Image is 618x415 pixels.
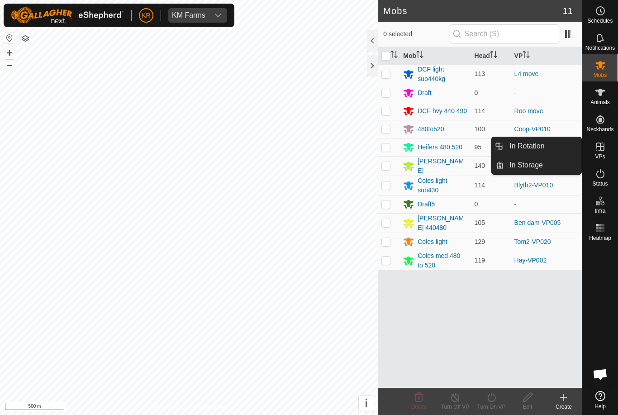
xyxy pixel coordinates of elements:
span: 0 [475,200,478,208]
li: In Rotation [492,137,581,155]
a: Hay-VP002 [514,257,547,264]
span: VPs [595,154,605,159]
span: 114 [475,107,485,114]
span: 119 [475,257,485,264]
a: Roo move [514,107,543,114]
a: Help [582,387,618,413]
span: Animals [590,100,610,105]
th: Mob [399,47,471,65]
span: 0 selected [383,29,449,39]
span: Heatmap [589,235,611,241]
button: Map Layers [20,33,31,44]
p-sorticon: Activate to sort [490,52,497,59]
a: Privacy Policy [153,403,187,411]
div: Edit [509,403,546,411]
a: Coop-VP010 [514,125,551,133]
h2: Mobs [383,5,563,16]
div: Open chat [587,361,614,388]
span: 105 [475,219,485,226]
span: 140 [475,162,485,169]
span: KM Farms [168,8,209,23]
a: In Rotation [504,137,581,155]
a: L4 move [514,70,539,77]
div: [PERSON_NAME] 440480 [418,214,467,233]
span: 11 [563,4,573,18]
div: DCF hvy 440 490 [418,106,467,116]
span: 129 [475,238,485,245]
th: Head [471,47,511,65]
img: Gallagher Logo [11,7,124,24]
div: Turn Off VP [437,403,473,411]
td: - [511,84,582,102]
span: Delete [411,404,427,410]
div: Coles med 480 to 520 [418,251,467,270]
th: VP [511,47,582,65]
p-sorticon: Activate to sort [390,52,398,59]
button: Reset Map [4,33,15,43]
span: i [365,397,368,410]
span: In Storage [509,160,543,171]
span: Status [592,181,608,186]
button: – [4,59,15,70]
div: [PERSON_NAME] [418,157,467,176]
span: Mobs [594,72,607,78]
div: Heifers 480 520 [418,143,462,152]
span: Neckbands [586,127,613,132]
span: 0 [475,89,478,96]
a: Tom2-VP020 [514,238,551,245]
span: Help [594,404,606,409]
div: dropdown trigger [209,8,227,23]
div: 480to520 [418,124,444,134]
span: Schedules [587,18,613,24]
a: In Storage [504,156,581,174]
div: Turn On VP [473,403,509,411]
span: 100 [475,125,485,133]
div: Coles light [418,237,447,247]
p-sorticon: Activate to sort [416,52,423,59]
a: Ben dam-VP005 [514,219,561,226]
a: Contact Us [198,403,224,411]
li: In Storage [492,156,581,174]
span: In Rotation [509,141,544,152]
p-sorticon: Activate to sort [523,52,530,59]
button: + [4,48,15,58]
span: KR [142,11,150,20]
span: Notifications [585,45,615,51]
a: Blyth2-VP010 [514,181,553,189]
div: Draft5 [418,200,435,209]
span: 113 [475,70,485,77]
div: Draft [418,88,431,98]
div: Coles light sub430 [418,176,467,195]
button: i [359,396,374,411]
div: Create [546,403,582,411]
span: 114 [475,181,485,189]
div: DCF light sub440kg [418,65,467,84]
span: Infra [594,208,605,214]
span: 95 [475,143,482,151]
input: Search (S) [450,24,559,43]
td: - [511,195,582,213]
div: KM Farms [172,12,205,19]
